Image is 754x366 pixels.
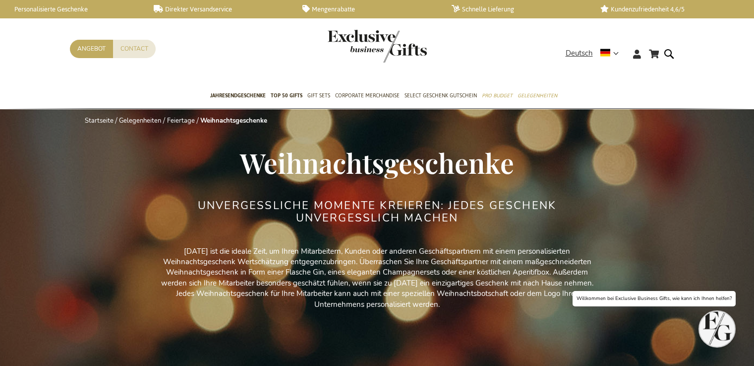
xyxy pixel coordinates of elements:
a: Direkter Versandservice [154,5,287,13]
a: store logo [328,30,377,63]
span: Select Geschenk Gutschein [405,90,477,101]
a: Jahresendgeschenke [210,84,266,109]
a: Schnelle Lieferung [452,5,584,13]
a: Gelegenheiten [518,84,557,109]
span: Corporate Merchandise [335,90,400,101]
img: Exclusive Business gifts logo [328,30,427,63]
a: Pro Budget [482,84,513,109]
a: Personalisierte Geschenke [5,5,138,13]
a: Select Geschenk Gutschein [405,84,477,109]
a: Kundenzufriedenheit 4,6/5 [600,5,733,13]
a: Startseite [85,116,114,125]
p: [DATE] ist die ideale Zeit, um Ihren Mitarbeitern, Kunden oder anderen Geschäftspartnern mit eine... [154,246,600,310]
span: Gelegenheiten [518,90,557,101]
span: TOP 50 Gifts [271,90,302,101]
a: Gift Sets [307,84,330,109]
a: Feiertage [167,116,195,125]
a: Mengenrabatte [302,5,435,13]
h2: UNVERGESSLICHE MOMENTE KREIEREN: JEDES GESCHENK UNVERGESSLICH MACHEN [191,200,563,223]
span: Weihnachtsgeschenke [240,144,514,181]
span: Gift Sets [307,90,330,101]
strong: Weihnachtsgeschenke [200,116,267,125]
a: TOP 50 Gifts [271,84,302,109]
span: Pro Budget [482,90,513,101]
span: Deutsch [566,48,593,59]
a: Angebot [70,40,113,58]
a: Contact [113,40,156,58]
a: Gelegenheiten [119,116,161,125]
a: Corporate Merchandise [335,84,400,109]
span: Jahresendgeschenke [210,90,266,101]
